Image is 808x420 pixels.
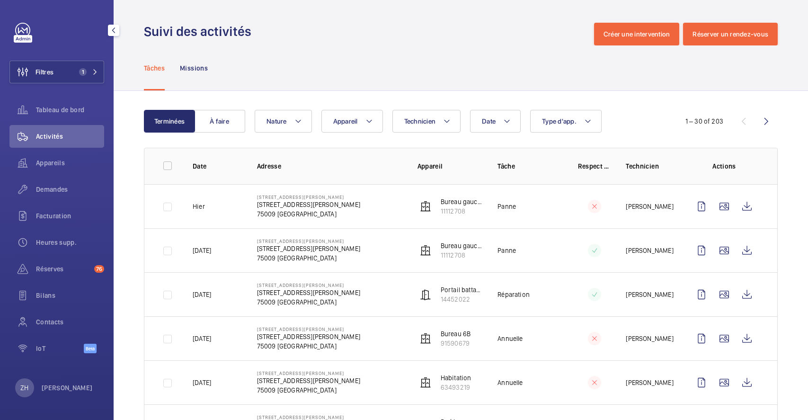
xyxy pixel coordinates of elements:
[497,202,516,211] p: Panne
[594,23,680,45] button: Créer une intervention
[441,295,483,304] p: 14452022
[194,110,245,133] button: À faire
[257,414,360,420] p: [STREET_ADDRESS][PERSON_NAME]
[36,317,104,327] span: Contacts
[193,161,242,171] p: Date
[392,110,461,133] button: Technicien
[441,383,471,392] p: 63493219
[420,289,431,300] img: automatic_door.svg
[36,132,104,141] span: Activités
[84,344,97,353] span: Beta
[497,161,563,171] p: Tâche
[257,253,360,263] p: 75009 [GEOGRAPHIC_DATA]
[257,376,360,385] p: [STREET_ADDRESS][PERSON_NAME]
[36,264,90,274] span: Réserves
[36,158,104,168] span: Appareils
[530,110,602,133] button: Type d'app.
[482,117,496,125] span: Date
[321,110,383,133] button: Appareil
[257,244,360,253] p: [STREET_ADDRESS][PERSON_NAME]
[266,117,287,125] span: Nature
[257,370,360,376] p: [STREET_ADDRESS][PERSON_NAME]
[420,201,431,212] img: elevator.svg
[257,282,360,288] p: [STREET_ADDRESS][PERSON_NAME]
[257,194,360,200] p: [STREET_ADDRESS][PERSON_NAME]
[36,291,104,300] span: Bilans
[420,245,431,256] img: elevator.svg
[685,116,723,126] div: 1 – 30 of 203
[441,339,471,348] p: 91590679
[193,378,211,387] p: [DATE]
[36,67,53,77] span: Filtres
[36,211,104,221] span: Facturation
[257,385,360,395] p: 75009 [GEOGRAPHIC_DATA]
[417,161,483,171] p: Appareil
[255,110,312,133] button: Nature
[257,288,360,297] p: [STREET_ADDRESS][PERSON_NAME]
[497,290,530,299] p: Réparation
[420,377,431,388] img: elevator.svg
[79,68,87,76] span: 1
[36,185,104,194] span: Demandes
[257,161,402,171] p: Adresse
[578,161,611,171] p: Respect délai
[420,333,431,344] img: elevator.svg
[441,373,471,383] p: Habitation
[626,378,673,387] p: [PERSON_NAME]
[626,202,673,211] p: [PERSON_NAME]
[257,326,360,332] p: [STREET_ADDRESS][PERSON_NAME]
[193,290,211,299] p: [DATE]
[36,238,104,247] span: Heures supp.
[683,23,778,45] button: Réserver un rendez-vous
[626,161,675,171] p: Technicien
[690,161,758,171] p: Actions
[626,290,673,299] p: [PERSON_NAME]
[441,241,483,250] p: Bureau gauche
[9,61,104,83] button: Filtres1
[20,383,28,393] p: ZH
[144,110,195,133] button: Terminées
[42,383,93,393] p: [PERSON_NAME]
[257,238,360,244] p: [STREET_ADDRESS][PERSON_NAME]
[441,285,483,295] p: Portail battant rue
[542,117,577,125] span: Type d'app.
[257,209,360,219] p: 75009 [GEOGRAPHIC_DATA]
[144,63,165,73] p: Tâches
[404,117,436,125] span: Technicien
[36,105,104,115] span: Tableau de bord
[441,206,483,216] p: 11112708
[257,332,360,341] p: [STREET_ADDRESS][PERSON_NAME]
[257,200,360,209] p: [STREET_ADDRESS][PERSON_NAME]
[257,341,360,351] p: 75009 [GEOGRAPHIC_DATA]
[144,23,257,40] h1: Suivi des activités
[497,246,516,255] p: Panne
[441,329,471,339] p: Bureau 6B
[193,202,205,211] p: Hier
[441,197,483,206] p: Bureau gauche
[36,344,84,353] span: IoT
[333,117,358,125] span: Appareil
[497,378,523,387] p: Annuelle
[180,63,208,73] p: Missions
[257,297,360,307] p: 75009 [GEOGRAPHIC_DATA]
[626,246,673,255] p: [PERSON_NAME]
[193,246,211,255] p: [DATE]
[626,334,673,343] p: [PERSON_NAME]
[497,334,523,343] p: Annuelle
[441,250,483,260] p: 11112708
[470,110,521,133] button: Date
[94,265,104,273] span: 76
[193,334,211,343] p: [DATE]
